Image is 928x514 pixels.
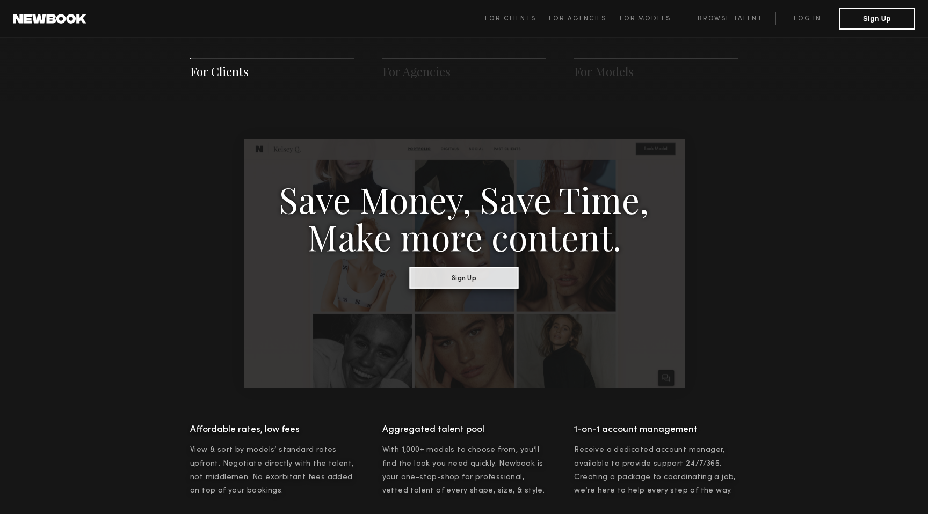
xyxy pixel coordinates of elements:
[410,267,519,288] button: Sign Up
[382,63,451,79] a: For Agencies
[549,12,619,25] a: For Agencies
[574,446,735,494] span: Receive a dedicated account manager, available to provide support 24/7/365. Creating a package to...
[190,63,249,79] a: For Clients
[684,12,775,25] a: Browse Talent
[574,422,738,438] h4: 1-on-1 account management
[382,422,546,438] h4: Aggregated talent pool
[839,8,915,30] button: Sign Up
[279,180,649,255] h3: Save Money, Save Time, Make more content.
[485,12,549,25] a: For Clients
[620,16,671,22] span: For Models
[620,12,684,25] a: For Models
[190,446,354,494] span: View & sort by models’ standard rates upfront. Negotiate directly with the talent, not middlemen....
[549,16,606,22] span: For Agencies
[574,63,634,79] a: For Models
[190,422,354,438] h4: Affordable rates, low fees
[485,16,536,22] span: For Clients
[382,446,545,494] span: With 1,000+ models to choose from, you’ll find the look you need quickly. Newbook is your one-sto...
[775,12,839,25] a: Log in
